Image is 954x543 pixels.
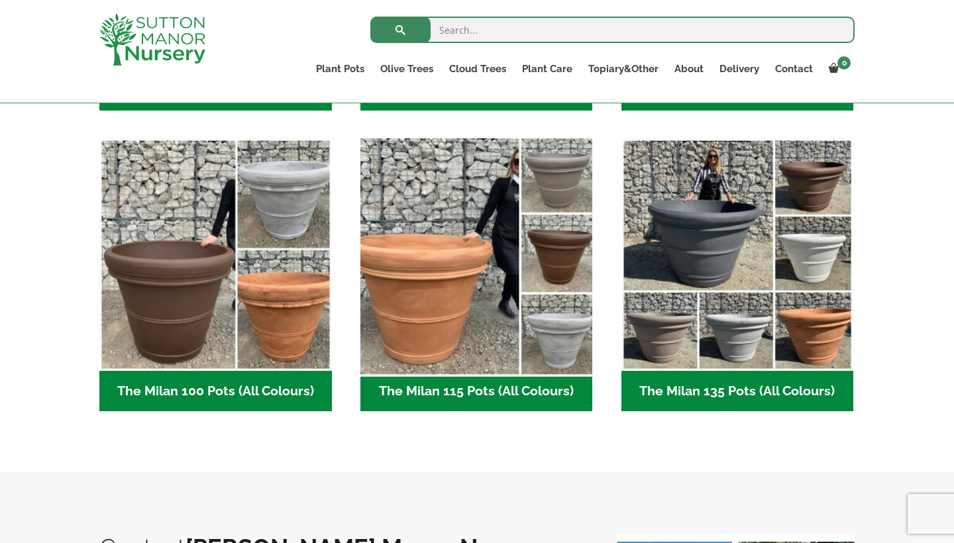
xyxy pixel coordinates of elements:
h2: The Milan 135 Pots (All Colours) [621,371,854,412]
img: The Milan 115 Pots (All Colours) [354,133,598,377]
h2: The Milan 100 Pots (All Colours) [99,371,332,412]
a: Topiary&Other [580,60,666,78]
a: Plant Care [514,60,580,78]
a: Delivery [712,60,767,78]
a: Visit product category The Milan 115 Pots (All Colours) [360,138,593,411]
a: Contact [767,60,821,78]
img: The Milan 135 Pots (All Colours) [621,138,854,371]
a: Plant Pots [308,60,372,78]
a: Cloud Trees [441,60,514,78]
a: About [666,60,712,78]
img: The Milan 100 Pots (All Colours) [99,138,332,371]
h2: The Milan 115 Pots (All Colours) [360,371,593,412]
span: 0 [837,56,851,70]
input: Search... [370,17,855,43]
a: Olive Trees [372,60,441,78]
a: Visit product category The Milan 100 Pots (All Colours) [99,138,332,411]
a: Visit product category The Milan 135 Pots (All Colours) [621,138,854,411]
img: logo [99,13,205,66]
a: 0 [821,60,855,78]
